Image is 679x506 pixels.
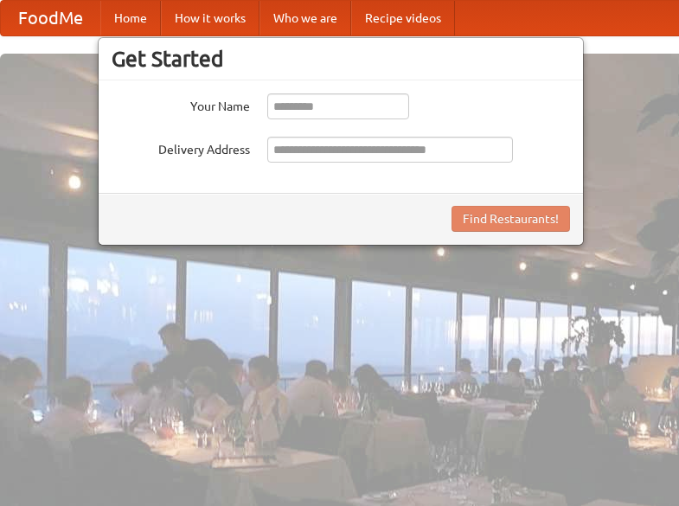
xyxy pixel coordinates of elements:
[452,206,570,232] button: Find Restaurants!
[351,1,455,35] a: Recipe videos
[1,1,100,35] a: FoodMe
[259,1,351,35] a: Who we are
[112,93,250,115] label: Your Name
[112,137,250,158] label: Delivery Address
[161,1,259,35] a: How it works
[100,1,161,35] a: Home
[112,46,570,72] h3: Get Started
